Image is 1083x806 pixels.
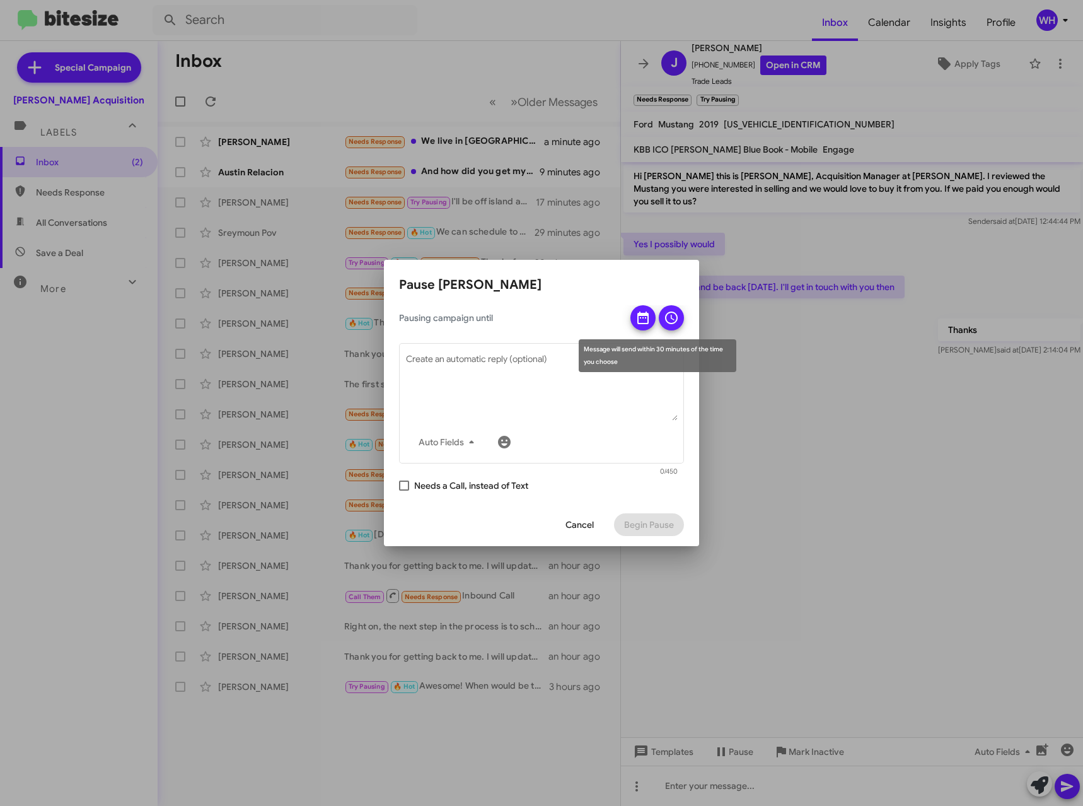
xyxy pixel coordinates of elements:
[614,513,684,536] button: Begin Pause
[399,312,620,324] span: Pausing campaign until
[624,513,674,536] span: Begin Pause
[660,468,678,476] mat-hint: 0/450
[408,431,489,453] button: Auto Fields
[399,275,684,295] h2: Pause [PERSON_NAME]
[565,513,594,536] span: Cancel
[555,513,604,536] button: Cancel
[579,339,736,372] div: Message will send within 30 minutes of the time you choose
[419,431,479,453] span: Auto Fields
[414,478,528,493] span: Needs a Call, instead of Text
